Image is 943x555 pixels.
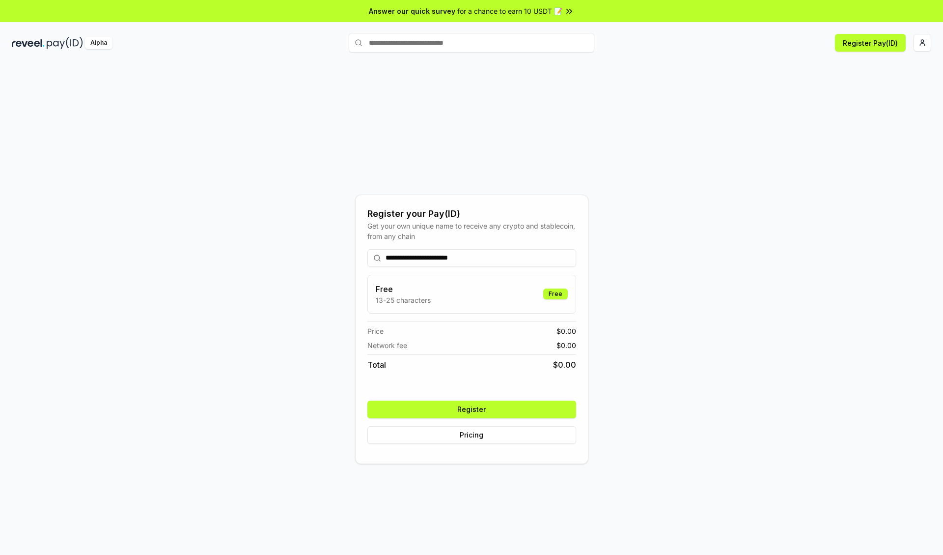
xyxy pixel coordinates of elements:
[12,37,45,49] img: reveel_dark
[376,295,431,305] p: 13-25 characters
[47,37,83,49] img: pay_id
[367,340,407,351] span: Network fee
[543,289,568,299] div: Free
[367,401,576,418] button: Register
[835,34,906,52] button: Register Pay(ID)
[367,207,576,221] div: Register your Pay(ID)
[367,426,576,444] button: Pricing
[367,359,386,371] span: Total
[369,6,455,16] span: Answer our quick survey
[556,340,576,351] span: $ 0.00
[367,326,384,336] span: Price
[367,221,576,241] div: Get your own unique name to receive any crypto and stablecoin, from any chain
[376,283,431,295] h3: Free
[85,37,112,49] div: Alpha
[553,359,576,371] span: $ 0.00
[457,6,562,16] span: for a chance to earn 10 USDT 📝
[556,326,576,336] span: $ 0.00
